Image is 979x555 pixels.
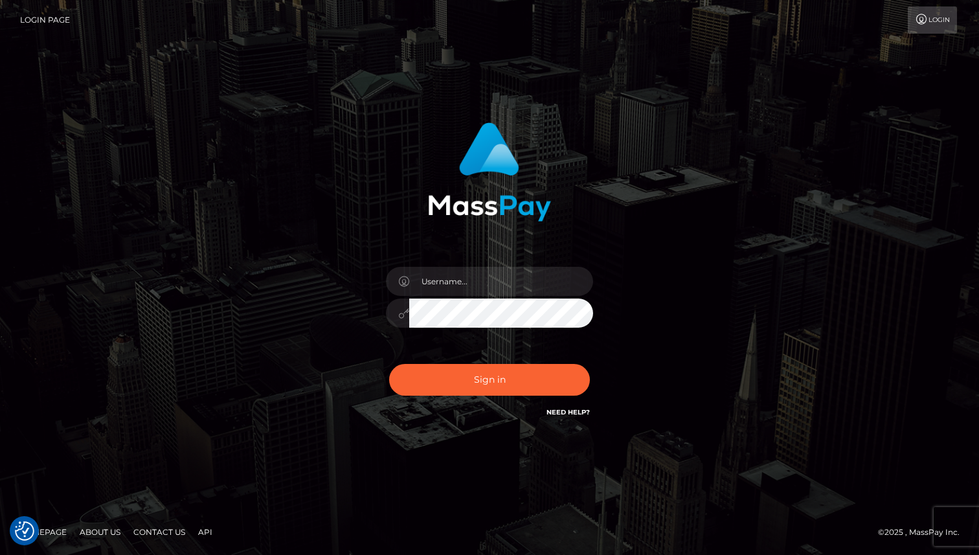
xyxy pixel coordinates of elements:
img: Revisit consent button [15,521,34,541]
a: API [193,522,218,542]
a: Need Help? [546,408,590,416]
a: About Us [74,522,126,542]
a: Login Page [20,6,70,34]
a: Contact Us [128,522,190,542]
button: Consent Preferences [15,521,34,541]
input: Username... [409,267,593,296]
button: Sign in [389,364,590,396]
a: Homepage [14,522,72,542]
img: MassPay Login [428,122,551,221]
a: Login [908,6,957,34]
div: © 2025 , MassPay Inc. [878,525,969,539]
